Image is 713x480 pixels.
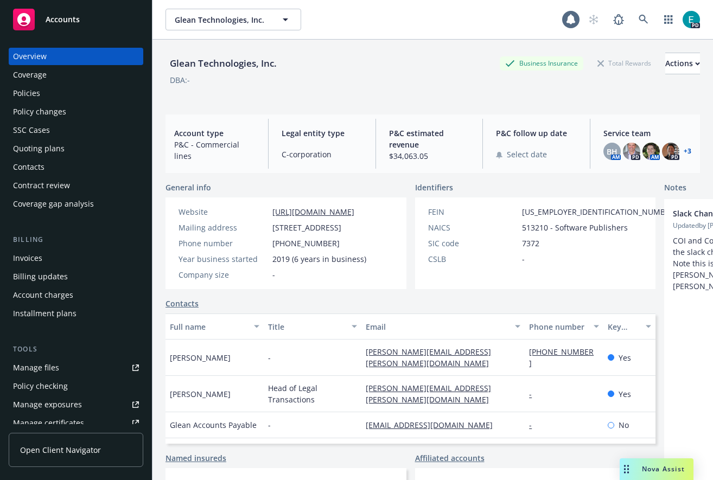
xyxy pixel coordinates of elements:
[620,458,693,480] button: Nova Assist
[415,182,453,193] span: Identifiers
[170,321,247,332] div: Full name
[583,9,604,30] a: Start snowing
[13,249,42,267] div: Invoices
[522,206,677,217] span: [US_EMPLOYER_IDENTIFICATION_NUMBER]
[684,148,691,155] a: +3
[603,127,691,139] span: Service team
[507,149,547,160] span: Select date
[264,313,362,340] button: Title
[665,53,700,74] button: Actions
[272,269,275,280] span: -
[619,419,629,431] span: No
[525,313,603,340] button: Phone number
[13,359,59,376] div: Manage files
[165,298,199,309] a: Contacts
[428,206,518,217] div: FEIN
[522,253,525,265] span: -
[179,253,268,265] div: Year business started
[633,9,654,30] a: Search
[529,321,587,332] div: Phone number
[272,222,341,233] span: [STREET_ADDRESS]
[165,182,211,193] span: General info
[529,420,540,430] a: -
[170,74,190,86] div: DBA: -
[592,56,657,70] div: Total Rewards
[620,458,633,480] div: Drag to move
[174,139,255,162] span: P&C - Commercial lines
[389,127,470,150] span: P&C estimated revenue
[272,238,340,249] span: [PHONE_NUMBER]
[9,396,143,413] span: Manage exposures
[179,222,268,233] div: Mailing address
[9,195,143,213] a: Coverage gap analysis
[603,313,655,340] button: Key contact
[9,66,143,84] a: Coverage
[361,313,525,340] button: Email
[496,127,577,139] span: P&C follow up date
[268,382,358,405] span: Head of Legal Transactions
[282,149,362,160] span: C-corporation
[428,222,518,233] div: NAICS
[9,234,143,245] div: Billing
[9,249,143,267] a: Invoices
[9,177,143,194] a: Contract review
[268,419,271,431] span: -
[623,143,640,160] img: photo
[9,268,143,285] a: Billing updates
[619,388,631,400] span: Yes
[9,414,143,432] a: Manage certificates
[13,48,47,65] div: Overview
[9,305,143,322] a: Installment plans
[9,286,143,304] a: Account charges
[268,352,271,363] span: -
[13,158,44,176] div: Contacts
[165,313,264,340] button: Full name
[366,321,508,332] div: Email
[9,158,143,176] a: Contacts
[170,352,231,363] span: [PERSON_NAME]
[662,143,679,160] img: photo
[174,127,255,139] span: Account type
[272,253,366,265] span: 2019 (6 years in business)
[282,127,362,139] span: Legal entity type
[13,177,70,194] div: Contract review
[13,140,65,157] div: Quoting plans
[170,388,231,400] span: [PERSON_NAME]
[46,15,80,24] span: Accounts
[428,253,518,265] div: CSLB
[13,121,50,139] div: SSC Cases
[522,222,628,233] span: 513210 - Software Publishers
[165,56,281,71] div: Glean Technologies, Inc.
[13,377,68,395] div: Policy checking
[9,140,143,157] a: Quoting plans
[9,121,143,139] a: SSC Cases
[13,286,73,304] div: Account charges
[13,268,68,285] div: Billing updates
[608,9,629,30] a: Report a Bug
[529,347,594,368] a: [PHONE_NUMBER]
[13,195,94,213] div: Coverage gap analysis
[366,420,501,430] a: [EMAIL_ADDRESS][DOMAIN_NAME]
[13,414,84,432] div: Manage certificates
[9,4,143,35] a: Accounts
[179,238,268,249] div: Phone number
[529,389,540,399] a: -
[608,321,639,332] div: Key contact
[619,352,631,363] span: Yes
[175,14,269,25] span: Glean Technologies, Inc.
[366,383,498,405] a: [PERSON_NAME][EMAIL_ADDRESS][PERSON_NAME][DOMAIN_NAME]
[9,344,143,355] div: Tools
[389,150,470,162] span: $34,063.05
[415,452,485,464] a: Affiliated accounts
[13,85,40,102] div: Policies
[20,444,101,456] span: Open Client Navigator
[179,269,268,280] div: Company size
[366,347,498,368] a: [PERSON_NAME][EMAIL_ADDRESS][PERSON_NAME][DOMAIN_NAME]
[9,48,143,65] a: Overview
[272,207,354,217] a: [URL][DOMAIN_NAME]
[13,305,77,322] div: Installment plans
[9,103,143,120] a: Policy changes
[13,396,82,413] div: Manage exposures
[500,56,583,70] div: Business Insurance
